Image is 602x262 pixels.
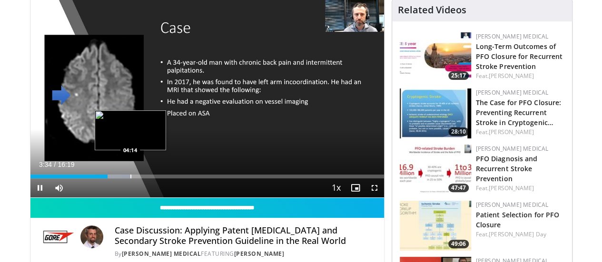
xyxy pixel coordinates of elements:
[58,161,74,168] span: 16:19
[448,71,469,80] span: 25:17
[448,240,469,248] span: 49:06
[234,250,285,258] a: [PERSON_NAME]
[476,210,560,229] a: Patient Selection for PFO Closure
[476,98,562,127] a: The Case for PFO Closure: Preventing Recurrent Stroke in Cryptogenic…
[80,225,103,248] img: Avatar
[30,178,49,197] button: Pause
[476,128,564,136] div: Feat.
[39,161,52,168] span: 3:34
[489,230,546,238] a: [PERSON_NAME] Day
[115,250,376,258] div: By FEATURING
[398,4,466,16] h4: Related Videos
[400,145,471,194] img: 67cc544c-97a4-4271-82bf-fec80a392f0c.150x105_q85_crop-smart_upscale.jpg
[400,88,471,138] a: 28:10
[476,88,549,97] a: [PERSON_NAME] Medical
[448,127,469,136] span: 28:10
[476,184,564,193] div: Feat.
[400,32,471,82] img: f490beef-ff7f-4172-99d9-ce2b54246e3d.150x105_q85_crop-smart_upscale.jpg
[115,225,376,246] h4: Case Discussion: Applying Patent [MEDICAL_DATA] and Secondary Stroke Prevention Guideline in the ...
[476,201,549,209] a: [PERSON_NAME] Medical
[476,42,563,71] a: Long-Term Outcomes of PFO Closure for Recurrent Stroke Prevention
[400,201,471,251] a: 49:06
[448,184,469,192] span: 47:47
[49,178,69,197] button: Mute
[476,72,564,80] div: Feat.
[346,178,365,197] button: Enable picture-in-picture mode
[122,250,201,258] a: [PERSON_NAME] Medical
[365,178,384,197] button: Fullscreen
[400,201,471,251] img: e6861ee5-6424-4f0b-acd6-8092f3545b72.150x105_q85_crop-smart_upscale.jpg
[95,110,166,150] img: image.jpeg
[476,145,549,153] a: [PERSON_NAME] Medical
[30,175,384,178] div: Progress Bar
[38,225,77,248] img: Gore Medical
[476,154,538,183] a: PFO Diagnosis and Recurrent Stroke Prevention
[400,88,471,138] img: de2dff99-51e3-4594-8c18-215754d66b37.150x105_q85_crop-smart_upscale.jpg
[476,230,564,239] div: Feat.
[400,145,471,194] a: 47:47
[400,32,471,82] a: 25:17
[489,72,534,80] a: [PERSON_NAME]
[327,178,346,197] button: Playback Rate
[489,184,534,192] a: [PERSON_NAME]
[489,128,534,136] a: [PERSON_NAME]
[54,161,56,168] span: /
[476,32,549,40] a: [PERSON_NAME] Medical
